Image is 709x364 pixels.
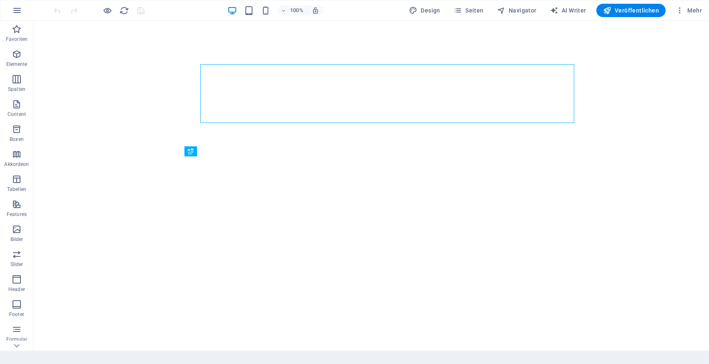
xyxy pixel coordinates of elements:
[290,5,303,15] h6: 100%
[596,4,666,17] button: Veröffentlichen
[8,111,26,118] p: Content
[6,61,28,68] p: Elemente
[603,6,659,15] span: Veröffentlichen
[278,5,307,15] button: 100%
[10,136,24,143] p: Boxen
[9,311,24,318] p: Footer
[454,6,484,15] span: Seiten
[672,4,705,17] button: Mehr
[6,336,28,343] p: Formular
[7,186,26,193] p: Tabellen
[10,236,23,243] p: Bilder
[406,4,444,17] button: Design
[7,211,27,218] p: Features
[676,6,702,15] span: Mehr
[450,4,487,17] button: Seiten
[8,86,25,93] p: Spalten
[119,6,129,15] i: Seite neu laden
[4,161,29,168] p: Akkordeon
[119,5,129,15] button: reload
[406,4,444,17] div: Design (Strg+Alt+Y)
[494,4,540,17] button: Navigator
[550,6,586,15] span: AI Writer
[312,7,319,14] i: Bei Größenänderung Zoomstufe automatisch an das gewählte Gerät anpassen.
[409,6,440,15] span: Design
[102,5,112,15] button: Klicke hier, um den Vorschau-Modus zu verlassen
[10,261,23,268] p: Slider
[8,286,25,293] p: Header
[6,36,28,43] p: Favoriten
[547,4,590,17] button: AI Writer
[497,6,537,15] span: Navigator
